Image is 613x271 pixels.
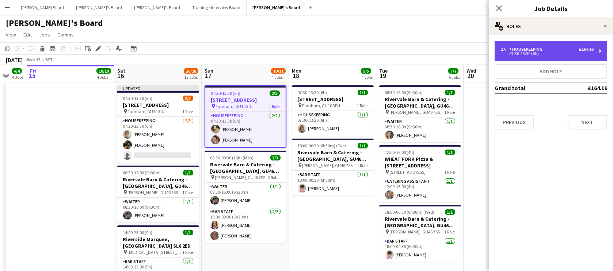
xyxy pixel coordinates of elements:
[379,85,461,142] app-job-card: 08:30-18:00 (9h30m)1/1Rivervale Barn & Catering - [GEOGRAPHIC_DATA], GU46 7SS [PERSON_NAME], GU46...
[269,104,280,109] span: 1 Role
[203,71,213,80] span: 17
[292,171,374,195] app-card-role: BAR STAFF1/118:00-00:30 (6h30m)[PERSON_NAME]
[379,96,461,109] h3: Rivervale Barn & Catering - [GEOGRAPHIC_DATA], GU46 7SS
[489,4,613,13] h3: Job Details
[379,177,461,202] app-card-role: Catering Assistant1/112:00-16:00 (4h)[PERSON_NAME]
[20,30,35,39] a: Edit
[205,97,286,103] h3: [STREET_ADDRESS]
[183,109,193,114] span: 1 Role
[298,143,346,148] span: 18:00-00:30 (6h30m) (Tue)
[30,67,37,74] span: Fri
[390,229,440,235] span: [PERSON_NAME], GU46 7SS
[357,103,368,108] span: 1 Role
[448,68,458,74] span: 7/7
[358,90,368,95] span: 1/1
[385,209,435,215] span: 18:00-00:30 (6h30m) (Wed)
[205,85,286,148] app-job-card: 07:30-13:30 (6h)2/2[STREET_ADDRESS] Farnham, GU10 3DJ1 RoleHousekeeping2/207:30-13:30 (6h)[PERSON...
[210,155,254,160] span: 08:30-00:30 (16h) (Mon)
[379,156,461,169] h3: WHEAT FORK Pizza & [STREET_ADDRESS]
[205,183,286,208] app-card-role: Waiter1/108:30-15:00 (6h30m)[PERSON_NAME]
[97,74,111,80] div: 4 Jobs
[183,249,193,255] span: 1 Role
[271,68,286,74] span: 10/11
[123,170,161,175] span: 08:30-18:00 (9h30m)
[361,74,373,80] div: 4 Jobs
[117,236,199,249] h3: Riverside Marquee, [GEOGRAPHIC_DATA] SL6 2ED
[211,90,241,96] span: 07:30-13:30 (6h)
[3,30,19,39] a: View
[116,71,125,80] span: 16
[205,208,286,243] app-card-role: BAR STAFF2/218:00-00:30 (6h30m)[PERSON_NAME][PERSON_NAME]
[23,31,32,38] span: Edit
[12,68,22,74] span: 4/4
[292,67,301,74] span: Mon
[205,161,286,174] h3: Rivervale Barn & Catering - [GEOGRAPHIC_DATA], GU46 7SS
[298,90,327,95] span: 07:30-13:30 (6h)
[24,57,42,62] span: Week 33
[268,175,281,180] span: 2 Roles
[292,85,374,136] app-job-card: 07:30-13:30 (6h)1/1[STREET_ADDRESS] Farnham, GU10 3DJ1 RoleHousekeeping1/107:30-13:30 (6h)[PERSON...
[509,47,545,52] div: Housekeeping
[117,117,199,163] app-card-role: Housekeeping2/307:30-13:30 (6h)[PERSON_NAME][PERSON_NAME]
[379,67,388,74] span: Tue
[495,82,564,94] td: Grand total
[495,64,607,79] button: Add role
[216,104,254,109] span: Farnham, GU10 3DJ
[39,31,50,38] span: Jobs
[271,74,285,80] div: 4 Jobs
[302,103,340,108] span: Farnham, GU10 3DJ
[205,151,286,243] app-job-card: 08:30-00:30 (16h) (Mon)3/3Rivervale Barn & Catering - [GEOGRAPHIC_DATA], GU46 7SS [PERSON_NAME], ...
[302,163,353,168] span: [PERSON_NAME], GU46 7SS
[117,102,199,108] h3: [STREET_ADDRESS]
[6,56,23,63] div: [DATE]
[128,0,186,15] button: [PERSON_NAME]'s Board
[36,30,53,39] a: Jobs
[379,145,461,202] app-job-card: 12:00-16:00 (4h)1/1WHEAT FORK Pizza & [STREET_ADDRESS] [STREET_ADDRESS]1 RoleCatering Assistant1/...
[128,249,183,255] span: [MEDICAL_DATA][STREET_ADDRESS]
[270,155,281,160] span: 3/3
[57,31,74,38] span: Comms
[292,96,374,102] h3: [STREET_ADDRESS]
[117,166,199,222] app-job-card: 08:30-18:00 (9h30m)1/1Rivervale Barn & Catering - [GEOGRAPHIC_DATA], GU46 7SS [PERSON_NAME], GU46...
[117,198,199,222] app-card-role: Waiter1/108:30-18:00 (9h30m)[PERSON_NAME]
[184,68,198,74] span: 26/28
[467,67,476,74] span: Wed
[292,139,374,195] app-job-card: 18:00-00:30 (6h30m) (Tue)1/1Rivervale Barn & Catering - [GEOGRAPHIC_DATA], GU46 7SS [PERSON_NAME]...
[215,175,266,180] span: [PERSON_NAME], GU46 7SS
[385,90,423,95] span: 08:30-18:00 (9h30m)
[117,176,199,189] h3: Rivervale Barn & Catering - [GEOGRAPHIC_DATA], GU46 7SS
[445,169,455,175] span: 1 Role
[379,237,461,262] app-card-role: BAR STAFF1/118:00-00:30 (6h30m)[PERSON_NAME]
[564,82,607,94] td: £164.16
[579,47,594,52] div: £164.16
[361,68,371,74] span: 5/5
[445,229,455,235] span: 1 Role
[445,150,455,155] span: 1/1
[183,96,193,101] span: 2/3
[500,52,594,55] div: 07:30-13:30 (6h)
[183,170,193,175] span: 1/1
[568,115,607,129] button: Next
[379,216,461,229] h3: Rivervale Barn & Catering - [GEOGRAPHIC_DATA], GU46 7SS
[183,190,193,195] span: 1 Role
[123,96,153,101] span: 07:30-13:30 (6h)
[489,18,613,35] div: Roles
[357,163,368,168] span: 1 Role
[96,68,111,74] span: 10/10
[117,67,125,74] span: Sat
[183,230,193,235] span: 1/1
[445,90,455,95] span: 1/1
[379,205,461,262] app-job-card: 18:00-00:30 (6h30m) (Wed)1/1Rivervale Barn & Catering - [GEOGRAPHIC_DATA], GU46 7SS [PERSON_NAME]...
[186,0,247,15] button: Training / Interview Board
[292,111,374,136] app-card-role: Housekeeping1/107:30-13:30 (6h)[PERSON_NAME]
[449,74,460,80] div: 6 Jobs
[184,74,198,80] div: 13 Jobs
[292,149,374,162] h3: Rivervale Barn & Catering - [GEOGRAPHIC_DATA], GU46 7SS
[6,18,103,28] h1: [PERSON_NAME]'s Board
[6,31,16,38] span: View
